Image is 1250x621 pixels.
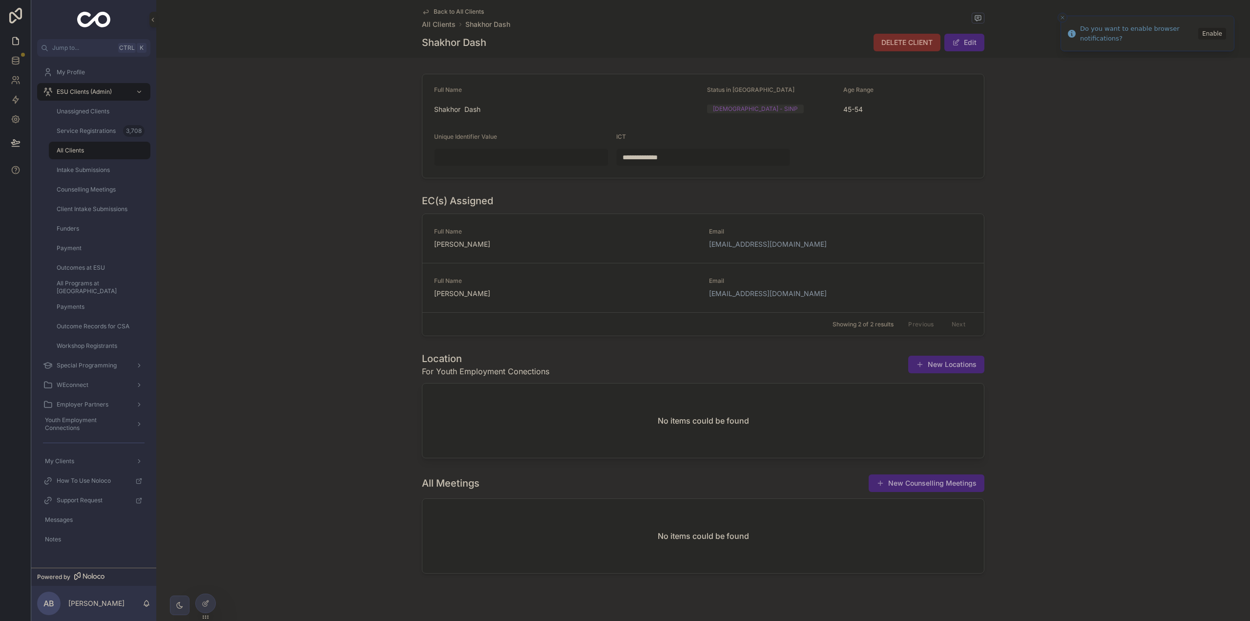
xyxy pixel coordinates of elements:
span: Payment [57,244,82,252]
a: Payment [49,239,150,257]
a: Client Intake Submissions [49,200,150,218]
span: Counselling Meetings [57,186,116,193]
span: Youth Employment Connections [45,416,128,432]
button: Jump to...CtrlK [37,39,150,57]
span: Unassigned Clients [57,107,109,115]
span: WEconnect [57,381,88,389]
a: [EMAIL_ADDRESS][DOMAIN_NAME] [709,289,827,299]
span: Funders [57,225,79,233]
span: Outcome Records for CSA [57,322,129,330]
img: App logo [77,12,111,27]
a: Back to All Clients [422,8,484,16]
span: Jump to... [52,44,114,52]
span: Powered by [37,573,70,581]
span: Shakhor Dash [434,105,699,114]
span: DELETE CLIENT [881,38,933,47]
a: ESU Clients (Admin) [37,83,150,101]
a: My Profile [37,64,150,81]
div: Do you want to enable browser notifications? [1080,24,1195,43]
a: Service Registrations3,708 [49,122,150,140]
a: All Programs at [GEOGRAPHIC_DATA] [49,278,150,296]
span: [PERSON_NAME] [434,289,697,299]
span: Employer Partners [57,401,108,408]
a: Shakhor Dash [465,20,510,29]
a: Unassigned Clients [49,103,150,120]
span: My Clients [45,457,74,465]
h2: No items could be found [658,415,749,427]
span: Notes [45,535,61,543]
button: DELETE CLIENT [874,34,940,51]
span: Support Request [57,496,103,504]
span: Email [709,277,835,285]
span: K [138,44,146,52]
a: Powered by [31,568,156,586]
span: All Clients [57,147,84,154]
div: [DEMOGRAPHIC_DATA] - SINP [713,105,798,113]
button: Edit [944,34,984,51]
a: Counselling Meetings [49,181,150,198]
span: All Programs at [GEOGRAPHIC_DATA] [57,279,141,295]
span: Client Intake Submissions [57,205,127,213]
span: ICT [616,133,626,140]
a: Youth Employment Connections [37,415,150,433]
button: Close toast [1058,13,1067,22]
h1: Location [422,352,549,365]
span: For Youth Employment Conections [422,365,549,377]
a: WEconnect [37,376,150,394]
span: ESU Clients (Admin) [57,88,112,96]
span: AB [43,598,54,609]
div: scrollable content [31,57,156,561]
span: Special Programming [57,362,117,369]
span: Service Registrations [57,127,116,135]
a: How To Use Noloco [37,472,150,490]
a: Funders [49,220,150,237]
span: My Profile [57,68,85,76]
a: Notes [37,531,150,548]
a: [EMAIL_ADDRESS][DOMAIN_NAME] [709,239,827,249]
a: Payments [49,298,150,316]
div: 3,708 [123,125,145,137]
h1: All Meetings [422,476,479,490]
a: Intake Submissions [49,161,150,179]
a: Outcomes at ESU [49,259,150,277]
span: Full Name [434,228,697,236]
span: [PERSON_NAME] [434,239,697,249]
a: Support Request [37,492,150,509]
a: All Clients [49,142,150,159]
a: All Clients [422,20,456,29]
span: Intake Submissions [57,166,110,174]
span: Outcomes at ESU [57,264,105,272]
span: Unique Identifier Value [434,133,497,140]
h1: Shakhor Dash [422,36,486,49]
span: Showing 2 of 2 results [833,321,894,328]
h1: EC(s) Assigned [422,194,493,208]
a: Workshop Registrants [49,337,150,355]
button: New Counselling Meetings [869,474,984,492]
span: Messages [45,516,73,524]
span: Workshop Registrants [57,342,117,350]
a: My Clients [37,452,150,470]
h2: No items could be found [658,530,749,542]
span: Ctrl [118,43,136,53]
span: Full Name [434,86,462,93]
span: 45-54 [843,105,972,114]
span: Age Range [843,86,874,93]
button: New Locations [908,356,984,373]
a: Messages [37,511,150,529]
a: Outcome Records for CSA [49,318,150,335]
span: Full Name [434,277,697,285]
span: Payments [57,303,84,311]
span: How To Use Noloco [57,477,111,485]
span: Status in [GEOGRAPHIC_DATA] [707,86,794,93]
a: Employer Partners [37,396,150,413]
a: Special Programming [37,357,150,374]
span: Email [709,228,835,236]
p: [PERSON_NAME] [68,599,125,608]
button: Enable [1198,28,1226,40]
span: Back to All Clients [434,8,484,16]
